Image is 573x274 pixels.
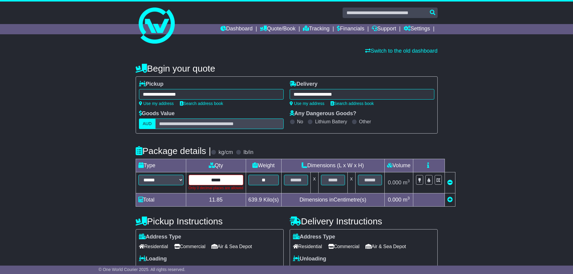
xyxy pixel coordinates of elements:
[388,180,401,186] span: 0.000
[331,101,374,106] a: Search address book
[139,101,174,106] a: Use my address
[319,263,340,273] span: Tail Lift
[293,263,313,273] span: Forklift
[337,24,364,34] a: Financials
[404,24,430,34] a: Settings
[365,48,437,54] a: Switch to the old dashboard
[384,159,413,172] td: Volume
[403,197,410,203] span: m
[388,197,401,203] span: 0.000
[243,149,253,156] label: lb/in
[136,146,211,156] h4: Package details |
[365,242,406,251] span: Air & Sea Depot
[310,172,318,193] td: x
[290,216,438,226] h4: Delivery Instructions
[281,193,384,207] td: Dimensions in Centimetre(s)
[246,159,281,172] td: Weight
[165,263,186,273] span: Tail Lift
[174,242,205,251] span: Commercial
[186,193,246,207] td: 11.85
[220,24,253,34] a: Dashboard
[372,24,396,34] a: Support
[180,101,223,106] a: Search address book
[139,256,167,262] label: Loading
[136,159,186,172] td: Type
[407,196,410,200] sup: 3
[297,119,303,125] label: No
[139,263,159,273] span: Forklift
[248,197,262,203] span: 639.9
[315,119,347,125] label: Lithium Battery
[99,267,186,272] span: © One World Courier 2025. All rights reserved.
[136,216,284,226] h4: Pickup Instructions
[293,234,335,240] label: Address Type
[139,242,168,251] span: Residential
[211,242,252,251] span: Air & Sea Depot
[218,149,233,156] label: kg/cm
[447,180,453,186] a: Remove this item
[290,81,318,88] label: Delivery
[403,180,410,186] span: m
[281,159,384,172] td: Dimensions (L x W x H)
[186,159,246,172] td: Qty
[447,197,453,203] a: Add new item
[328,242,359,251] span: Commercial
[293,256,326,262] label: Unloading
[139,81,164,88] label: Pickup
[347,172,355,193] td: x
[139,234,181,240] label: Address Type
[407,179,410,183] sup: 3
[246,193,281,207] td: Kilo(s)
[260,24,295,34] a: Quote/Book
[136,63,438,73] h4: Begin your quote
[136,193,186,207] td: Total
[290,101,325,106] a: Use my address
[139,110,175,117] label: Goods Value
[139,119,156,129] label: AUD
[303,24,329,34] a: Tracking
[359,119,371,125] label: Other
[189,185,243,191] div: Only 0 decimal places are allowed
[290,110,356,117] label: Any Dangerous Goods?
[293,242,322,251] span: Residential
